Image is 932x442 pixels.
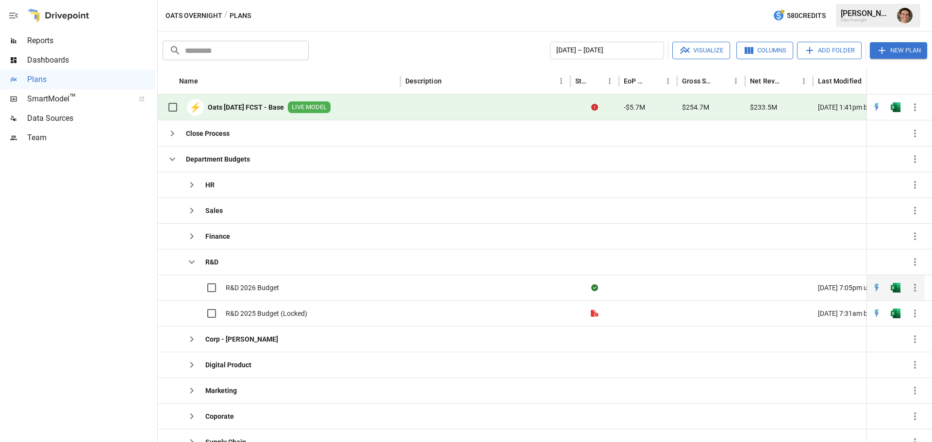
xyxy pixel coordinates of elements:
[205,257,218,267] b: R&D
[872,283,882,293] img: quick-edit-flash.b8aec18c.svg
[863,74,876,88] button: Sort
[682,102,709,112] span: $254.7M
[872,283,882,293] div: Open in Quick Edit
[205,206,223,215] b: Sales
[205,180,215,190] b: HR
[716,74,729,88] button: Sort
[818,77,862,85] div: Last Modified
[179,77,198,85] div: Name
[27,113,155,124] span: Data Sources
[797,42,862,59] button: Add Folder
[187,99,204,116] div: ⚡
[624,102,645,112] span: -$5.7M
[226,309,307,318] span: R&D 2025 Budget (Locked)
[591,102,598,112] div: Error during sync.
[27,35,155,47] span: Reports
[870,42,927,59] button: New Plan
[205,334,278,344] b: Corp - [PERSON_NAME]
[27,93,128,105] span: SmartModel
[199,74,213,88] button: Sort
[841,18,891,22] div: Oats Overnight
[736,42,793,59] button: Columns
[872,309,882,318] img: quick-edit-flash.b8aec18c.svg
[729,74,743,88] button: Gross Sales column menu
[911,74,925,88] button: Sort
[405,77,442,85] div: Description
[787,10,826,22] span: 580 Credits
[575,77,588,85] div: Status
[205,411,234,421] b: Coporate
[661,74,675,88] button: EoP Cash column menu
[624,77,647,85] div: EoP Cash
[891,309,900,318] img: excel-icon.76473adf.svg
[208,102,284,112] b: Oats [DATE] FCST - Base
[554,74,568,88] button: Description column menu
[27,132,155,144] span: Team
[205,360,251,370] b: Digital Product
[783,74,797,88] button: Sort
[27,74,155,85] span: Plans
[872,309,882,318] div: Open in Quick Edit
[897,8,913,23] img: Ryan Zayas
[288,103,331,112] span: LIVE MODEL
[891,283,900,293] img: excel-icon.76473adf.svg
[841,9,891,18] div: [PERSON_NAME]
[750,102,777,112] span: $233.5M
[891,2,918,29] button: Ryan Zayas
[872,102,882,112] div: Open in Quick Edit
[750,77,782,85] div: Net Revenue
[672,42,730,59] button: Visualize
[443,74,456,88] button: Sort
[769,7,830,25] button: 580Credits
[648,74,661,88] button: Sort
[166,10,222,22] button: Oats Overnight
[872,102,882,112] img: quick-edit-flash.b8aec18c.svg
[591,283,598,293] div: Sync complete
[186,129,230,138] b: Close Process
[589,74,603,88] button: Sort
[797,74,811,88] button: Net Revenue column menu
[186,154,250,164] b: Department Budgets
[27,54,155,66] span: Dashboards
[603,74,616,88] button: Status column menu
[591,309,599,318] div: File is not a valid Drivepoint model
[69,92,76,104] span: ™
[891,102,900,112] div: Open in Excel
[205,386,237,395] b: Marketing
[205,231,230,241] b: Finance
[224,10,228,22] div: /
[682,77,715,85] div: Gross Sales
[891,309,900,318] div: Open in Excel
[226,283,279,293] span: R&D 2026 Budget
[550,42,664,59] button: [DATE] – [DATE]
[891,102,900,112] img: excel-icon.76473adf.svg
[891,283,900,293] div: Open in Excel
